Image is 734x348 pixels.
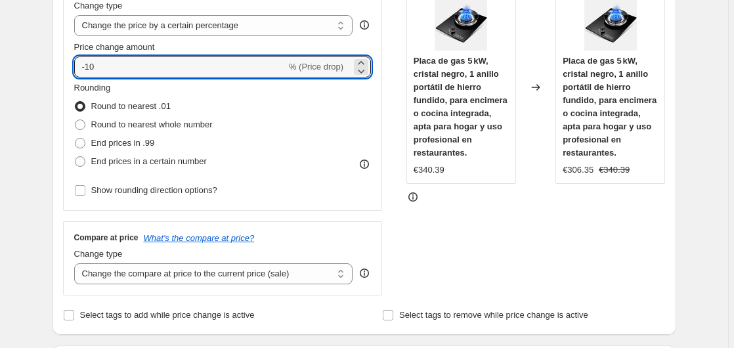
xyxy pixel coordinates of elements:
span: Round to nearest whole number [91,120,213,129]
span: Price change amount [74,42,155,52]
strike: €340.39 [599,163,630,177]
div: help [358,18,371,32]
input: -15 [74,56,286,77]
h3: Compare at price [74,232,139,243]
div: €306.35 [563,163,594,177]
span: Select tags to add while price change is active [80,310,255,320]
span: % (Price drop) [289,62,343,72]
span: End prices in .99 [91,138,155,148]
div: €340.39 [414,163,444,177]
span: Placa de gas 5 kW, cristal negro, 1 anillo portátil de hierro fundido, para encimera o cocina int... [414,56,507,158]
span: Placa de gas 5 kW, cristal negro, 1 anillo portátil de hierro fundido, para encimera o cocina int... [563,56,657,158]
span: Round to nearest .01 [91,101,171,111]
div: help [358,267,371,280]
span: End prices in a certain number [91,156,207,166]
span: Select tags to remove while price change is active [399,310,588,320]
span: Change type [74,249,123,259]
span: Show rounding direction options? [91,185,217,195]
span: Rounding [74,83,111,93]
button: What's the compare at price? [144,233,255,243]
span: Change type [74,1,123,11]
